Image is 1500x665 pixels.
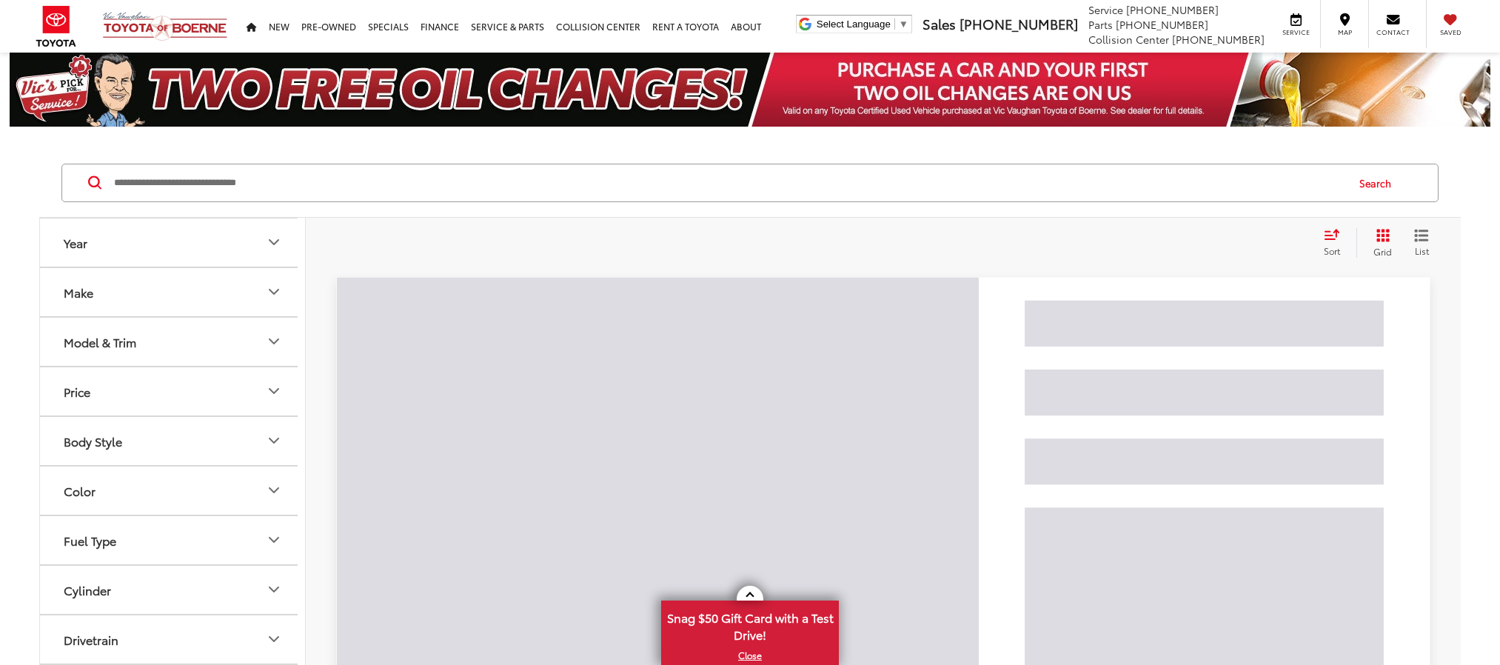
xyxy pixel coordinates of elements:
[1434,27,1467,37] span: Saved
[40,268,307,316] button: MakeMake
[1088,17,1113,32] span: Parts
[960,14,1078,33] span: [PHONE_NUMBER]
[265,332,283,350] div: Model & Trim
[40,367,307,415] button: PricePrice
[1324,244,1340,257] span: Sort
[1316,228,1356,258] button: Select sort value
[113,165,1345,201] input: Search by Make, Model, or Keyword
[40,566,307,614] button: CylinderCylinder
[10,53,1490,127] img: Two Free Oil Change Vic Vaughan Toyota of Boerne Boerne TX
[265,481,283,499] div: Color
[1345,164,1413,201] button: Search
[64,235,87,250] div: Year
[663,602,837,647] span: Snag $50 Gift Card with a Test Drive!
[64,583,111,597] div: Cylinder
[1116,17,1208,32] span: [PHONE_NUMBER]
[1088,2,1123,17] span: Service
[817,19,891,30] span: Select Language
[1403,228,1440,258] button: List View
[265,581,283,598] div: Cylinder
[64,335,136,349] div: Model & Trim
[265,382,283,400] div: Price
[40,417,307,465] button: Body StyleBody Style
[40,467,307,515] button: ColorColor
[1279,27,1313,37] span: Service
[1356,228,1403,258] button: Grid View
[64,434,122,448] div: Body Style
[1088,32,1169,47] span: Collision Center
[817,19,908,30] a: Select Language​
[265,630,283,648] div: Drivetrain
[265,233,283,251] div: Year
[265,283,283,301] div: Make
[1376,27,1410,37] span: Contact
[1373,245,1392,258] span: Grid
[923,14,956,33] span: Sales
[265,531,283,549] div: Fuel Type
[1126,2,1219,17] span: [PHONE_NUMBER]
[1328,27,1361,37] span: Map
[1172,32,1265,47] span: [PHONE_NUMBER]
[64,632,118,646] div: Drivetrain
[40,318,307,366] button: Model & TrimModel & Trim
[899,19,908,30] span: ▼
[64,285,93,299] div: Make
[1414,244,1429,257] span: List
[40,615,307,664] button: DrivetrainDrivetrain
[40,218,307,267] button: YearYear
[64,484,96,498] div: Color
[40,516,307,564] button: Fuel TypeFuel Type
[64,533,116,547] div: Fuel Type
[102,11,228,41] img: Vic Vaughan Toyota of Boerne
[894,19,895,30] span: ​
[265,432,283,450] div: Body Style
[64,384,90,398] div: Price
